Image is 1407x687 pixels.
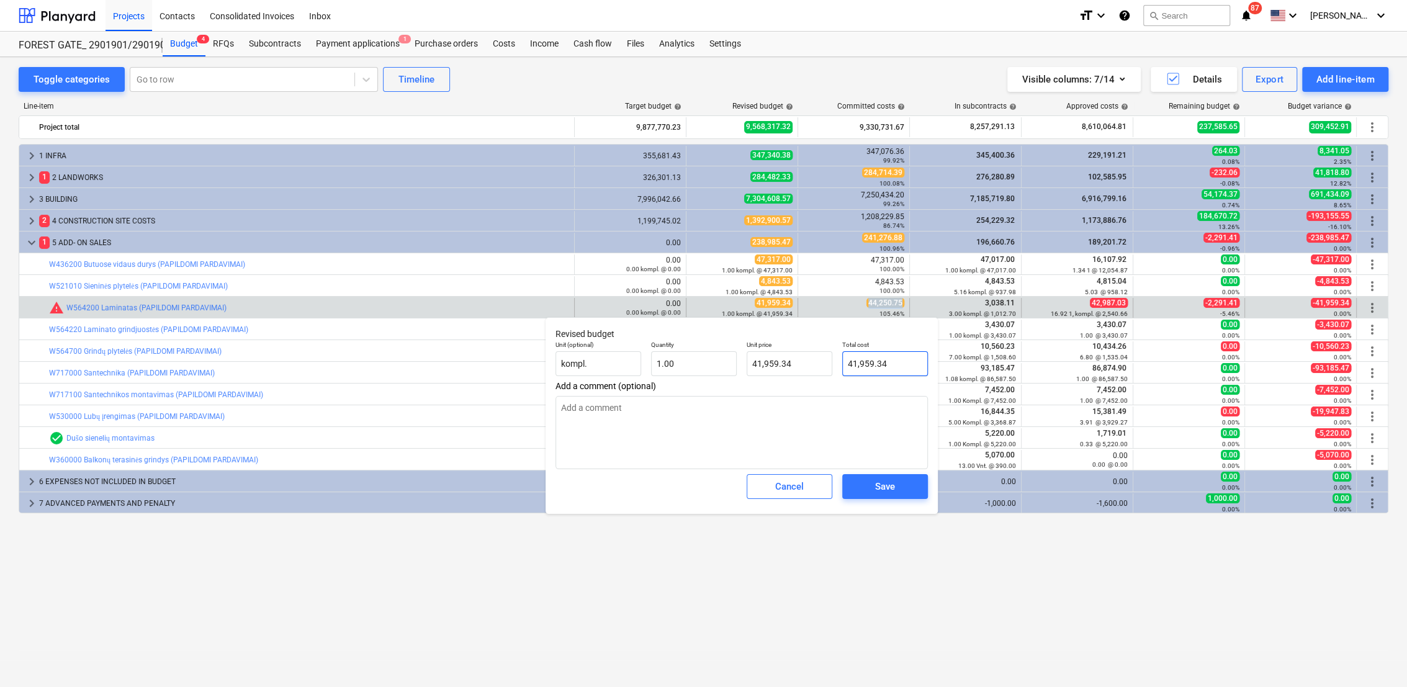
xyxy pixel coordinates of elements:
[1309,121,1351,133] span: 309,452.91
[308,32,407,56] div: Payment applications
[726,289,793,295] small: 1.00 kompl. @ 4,843.53
[626,309,681,316] small: 0.00 kompl. @ 0.00
[750,237,793,247] span: 238,985.47
[49,282,228,290] a: W521010 Sieninės plytelės (PAPILDOMI PARDAVIMAI)
[1288,102,1352,110] div: Budget variance
[1080,397,1128,404] small: 1.00 @ 7,452.00
[1027,451,1128,469] div: 0.00
[555,341,641,351] p: Unit (optional)
[1365,344,1380,359] span: More actions
[984,277,1016,285] span: 4,843.53
[39,215,50,227] span: 2
[915,499,1016,508] div: -1,000.00
[755,254,793,264] span: 47,317.00
[580,151,681,160] div: 355,681.43
[969,122,1016,132] span: 8,257,291.13
[1206,493,1239,503] span: 1,000.00
[1091,364,1128,372] span: 86,874.90
[1334,267,1351,274] small: 0.00%
[24,148,39,163] span: keyboard_arrow_right
[744,194,793,204] span: 7,304,608.57
[652,32,702,56] a: Analytics
[755,298,793,308] span: 41,959.34
[879,266,904,272] small: 100.00%
[1311,406,1351,416] span: -19,947.83
[580,195,681,204] div: 7,996,042.66
[1334,375,1351,382] small: 0.00%
[580,256,681,273] div: 0.00
[975,151,1016,159] span: 345,400.36
[803,277,904,295] div: 4,843.53
[1315,428,1351,438] span: -5,220.00
[24,170,39,185] span: keyboard_arrow_right
[1143,5,1230,26] button: Search
[1318,146,1351,156] span: 8,341.05
[1334,397,1351,404] small: 0.00%
[979,407,1016,416] span: 16,844.35
[1221,320,1239,330] span: 0.00
[1334,506,1351,513] small: 0.00%
[625,102,681,110] div: Target budget
[1315,320,1351,330] span: -3,430.07
[1334,419,1351,426] small: 0.00%
[1222,506,1239,513] small: 0.00%
[1072,267,1128,274] small: 1.34 1 @ 12,054.87
[1220,245,1239,252] small: -0.96%
[1365,387,1380,402] span: More actions
[1118,103,1128,110] span: help
[1066,102,1128,110] div: Approved costs
[1365,279,1380,294] span: More actions
[1220,310,1239,317] small: -5.46%
[879,287,904,294] small: 100.00%
[1316,71,1375,88] div: Add line-item
[1334,484,1351,491] small: 0.00%
[969,194,1016,203] span: 7,185,719.80
[1220,180,1239,187] small: -0.08%
[1085,289,1128,295] small: 5.03 @ 958.12
[1091,342,1128,351] span: 10,434.26
[580,299,681,317] div: 0.00
[842,474,928,499] button: Save
[1365,235,1380,250] span: More actions
[1309,189,1351,199] span: 691,434.09
[1203,298,1239,308] span: -2,291.41
[1221,254,1239,264] span: 0.00
[163,32,205,56] div: Budget
[1334,202,1351,209] small: 8.65%
[566,32,619,56] div: Cash flow
[523,32,566,56] div: Income
[197,35,209,43] span: 4
[407,32,485,56] a: Purchase orders
[1334,158,1351,165] small: 2.35%
[975,173,1016,181] span: 276,280.89
[1087,151,1128,159] span: 229,191.21
[1365,192,1380,207] span: More actions
[783,103,793,110] span: help
[1365,366,1380,380] span: More actions
[879,245,904,252] small: 100.96%
[1333,472,1351,482] span: 0.00
[955,102,1017,110] div: In subcontracts
[49,325,248,334] a: W564220 Laminato grindjuostės (PAPILDOMI PARDAVIMAI)
[205,32,241,56] div: RFQs
[803,212,904,230] div: 1,208,229.85
[803,117,904,137] div: 9,330,731.67
[1222,419,1239,426] small: 0.00%
[1080,354,1128,361] small: 6.80 @ 1,535.04
[39,236,50,248] span: 1
[948,419,1016,426] small: 5.00 Kompl. @ 3,368.87
[1315,385,1351,395] span: -7,452.00
[1092,461,1128,468] small: 0.00 @ 0.00
[1197,211,1239,221] span: 184,670.72
[984,385,1016,394] span: 7,452.00
[862,233,904,243] span: 241,276.88
[1345,627,1407,687] iframe: Chat Widget
[1365,409,1380,424] span: More actions
[883,200,904,207] small: 99.26%
[1221,428,1239,438] span: 0.00
[1222,462,1239,469] small: 0.00%
[626,266,681,272] small: 0.00 kompl. @ 0.00
[722,267,793,274] small: 1.00 kompl. @ 47,317.00
[49,300,64,315] span: Committed costs exceed revised budget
